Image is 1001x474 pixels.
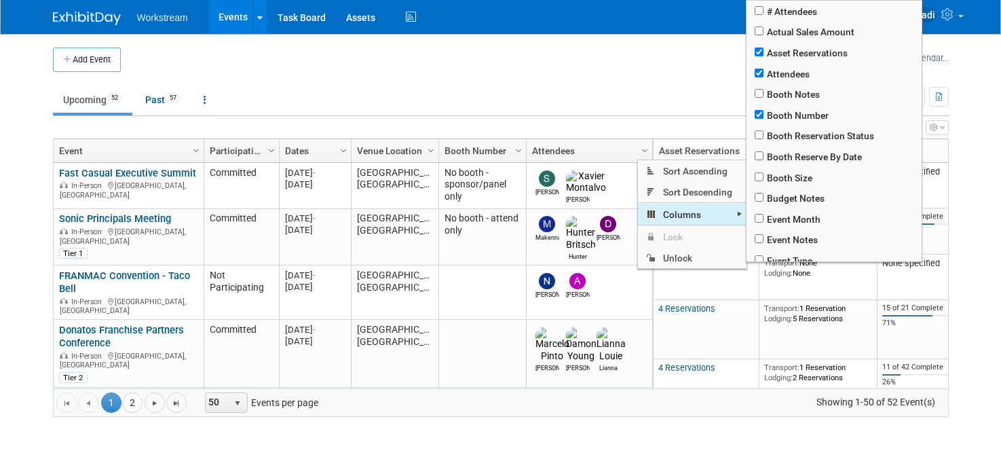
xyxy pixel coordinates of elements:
a: Event [59,139,195,162]
span: In-Person [71,227,106,236]
span: Booth Reservation Status [747,126,922,147]
img: Nick Walters [539,273,555,289]
span: 52 [107,93,122,103]
a: Go to the previous page [78,393,98,413]
img: ExhibitDay [53,12,121,25]
span: Column Settings [639,145,650,156]
td: Committed [204,388,279,455]
a: Attendees [532,139,643,162]
span: 50 [206,393,229,412]
a: Column Settings [511,139,526,160]
img: Damon Young [566,327,597,363]
a: Column Settings [189,139,204,160]
button: Add Event [53,48,121,72]
div: [DATE] [285,270,345,281]
span: Asset Reservations [747,42,922,63]
span: Event Notes [747,229,922,250]
a: Past57 [135,87,191,113]
span: Column Settings [945,145,956,156]
span: Column Settings [266,145,277,156]
a: 4 Reservations [658,363,715,373]
a: Dates [285,139,342,162]
span: Go to the previous page [83,398,94,409]
div: Andrew Walters [566,289,590,299]
a: Upcoming52 [53,87,132,113]
span: Column Settings [513,145,524,156]
a: Column Settings [264,139,279,160]
span: Showing 1-50 of 52 Event(s) [804,393,947,412]
span: Go to the next page [149,398,160,409]
span: Unlock [638,247,747,268]
span: Column Settings [191,145,202,156]
span: Sort Ascending [638,160,747,181]
div: Tier 1 [59,248,88,259]
span: Go to the first page [61,398,72,409]
div: Lianna Louie [597,363,620,373]
span: Column Settings [426,145,436,156]
td: [GEOGRAPHIC_DATA], [GEOGRAPHIC_DATA] [351,320,438,387]
a: Go to the first page [56,393,77,413]
span: select [232,398,243,409]
div: Dwight Smith [597,232,620,242]
span: Booth Notes [747,84,922,105]
img: Lianna Louie [597,327,626,363]
div: 26% [882,378,953,387]
span: In-Person [71,352,106,361]
div: [GEOGRAPHIC_DATA], [GEOGRAPHIC_DATA] [59,179,197,200]
div: [DATE] [285,167,345,179]
span: In-Person [71,297,106,306]
a: Column Settings [637,139,652,160]
span: Sort Descending [638,181,747,202]
div: [GEOGRAPHIC_DATA], [GEOGRAPHIC_DATA] [59,295,197,316]
span: 57 [166,93,181,103]
span: 1 [101,393,121,413]
div: [DATE] [285,213,345,224]
div: Tier 2 [59,372,88,383]
a: Venue Location [357,139,430,162]
img: Makenna Clark [539,216,555,232]
span: - [313,325,316,335]
img: Sarah Chan [539,170,555,187]
img: Andrew Walters [569,273,586,289]
img: Hunter Britsch [566,216,596,251]
span: - [313,270,316,280]
span: - [313,168,316,178]
td: [GEOGRAPHIC_DATA], [GEOGRAPHIC_DATA] [351,266,438,320]
span: - [313,213,316,223]
span: Booth Number [747,105,922,126]
a: Sonic Principals Meeting [59,213,171,225]
img: In-Person Event [60,352,68,359]
div: [GEOGRAPHIC_DATA], [GEOGRAPHIC_DATA] [59,350,197,370]
span: Workstream [137,12,188,23]
td: Committed [204,209,279,266]
div: 71% [882,318,953,328]
span: Actual Sales Amount [747,22,922,43]
a: Column Settings [423,139,438,160]
a: Participation [210,139,270,162]
a: Asset Reservations [659,139,750,162]
span: Event Type [747,250,922,271]
span: Booth Size [747,167,922,188]
span: Booth Reserve By Date [747,146,922,167]
span: Go to the last page [171,398,182,409]
div: Nick Walters [535,289,559,299]
span: Columns [638,204,747,225]
img: Xavier Montalvo [566,170,606,195]
img: Dwight Smith [600,216,616,232]
div: Xavier Montalvo [566,194,590,204]
a: Column Settings [744,139,759,160]
td: [GEOGRAPHIC_DATA], [GEOGRAPHIC_DATA] [351,163,438,209]
div: None specified [882,258,953,269]
a: FRANMAC Convention - Taco Bell [59,270,190,295]
img: Marcelo Pinto [535,327,569,363]
td: No booth - attend only [438,209,526,266]
img: In-Person Event [60,297,68,304]
div: Damon Young [566,363,590,373]
span: In-Person [71,181,106,190]
td: Not Participating [204,266,279,320]
a: 2 [122,393,143,413]
td: [GEOGRAPHIC_DATA], [GEOGRAPHIC_DATA] [351,388,438,455]
td: Committed [204,320,279,387]
div: [DATE] [285,281,345,293]
td: [GEOGRAPHIC_DATA], [GEOGRAPHIC_DATA] [351,209,438,266]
